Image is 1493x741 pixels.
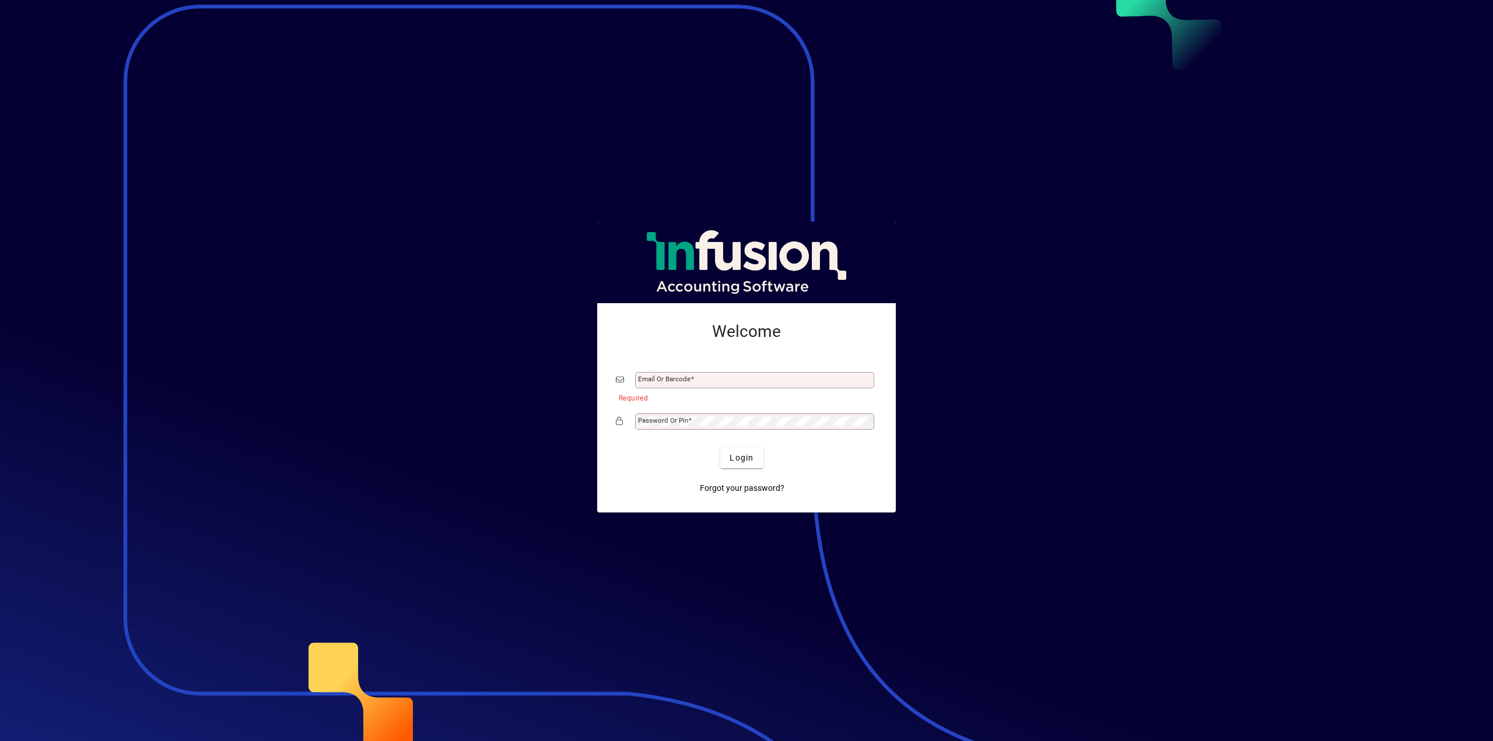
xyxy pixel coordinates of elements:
[730,452,753,464] span: Login
[695,477,789,498] a: Forgot your password?
[720,447,763,468] button: Login
[619,391,868,403] mat-error: Required
[638,416,688,424] mat-label: Password or Pin
[700,482,784,494] span: Forgot your password?
[616,322,877,342] h2: Welcome
[638,375,691,383] mat-label: Email or Barcode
